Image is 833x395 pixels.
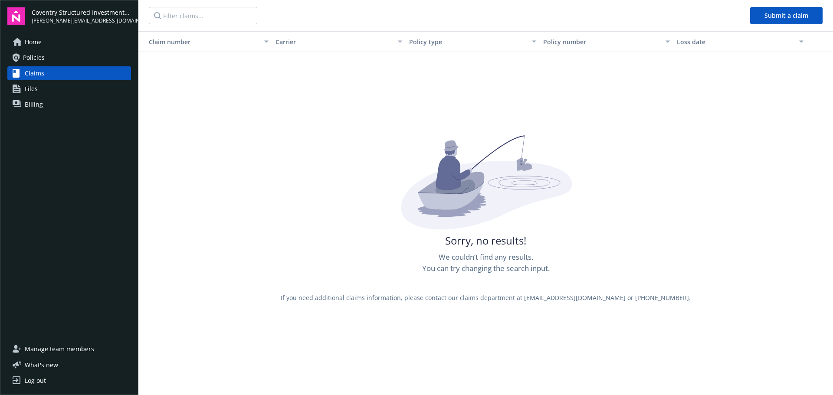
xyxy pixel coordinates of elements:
[7,35,131,49] a: Home
[149,7,257,24] input: Filter claims...
[25,374,46,388] div: Log out
[7,82,131,96] a: Files
[23,51,45,65] span: Policies
[25,98,43,111] span: Billing
[422,263,550,274] span: You can try changing the search input.
[272,31,406,52] button: Carrier
[25,82,38,96] span: Files
[540,31,673,52] button: Policy number
[409,37,526,46] div: Policy type
[750,7,823,24] button: Submit a claim
[764,11,808,20] span: Submit a claim
[142,37,259,46] div: Toggle SortBy
[7,7,25,25] img: navigator-logo.svg
[142,37,259,46] div: Claim number
[275,37,393,46] div: Carrier
[7,66,131,80] a: Claims
[7,360,72,369] button: What's new
[406,31,539,52] button: Policy type
[32,7,131,25] button: Coventry Structured Investments, LLC[PERSON_NAME][EMAIL_ADDRESS][DOMAIN_NAME]
[32,17,131,25] span: [PERSON_NAME][EMAIL_ADDRESS][DOMAIN_NAME]
[25,360,58,369] span: What ' s new
[138,277,833,318] div: If you need additional claims information, please contact our claims department at [EMAIL_ADDRESS...
[7,342,131,356] a: Manage team members
[673,31,807,52] button: Loss date
[543,37,660,46] div: Policy number
[439,251,533,263] span: We couldn’t find any results.
[677,37,794,46] div: Loss date
[25,35,42,49] span: Home
[7,98,131,111] a: Billing
[445,233,526,248] span: Sorry, no results!
[32,8,131,17] span: Coventry Structured Investments, LLC
[25,342,94,356] span: Manage team members
[7,51,131,65] a: Policies
[25,66,44,80] span: Claims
